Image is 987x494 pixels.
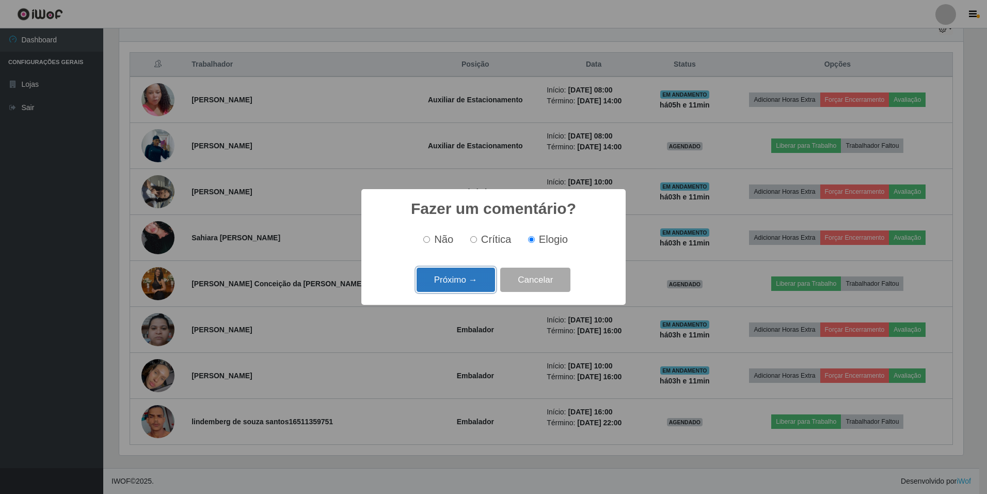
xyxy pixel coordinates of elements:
button: Cancelar [500,268,570,292]
span: Não [434,234,453,245]
span: Elogio [539,234,568,245]
input: Não [423,236,430,243]
button: Próximo → [417,268,495,292]
h2: Fazer um comentário? [411,199,576,218]
input: Elogio [528,236,535,243]
input: Crítica [470,236,477,243]
span: Crítica [481,234,512,245]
